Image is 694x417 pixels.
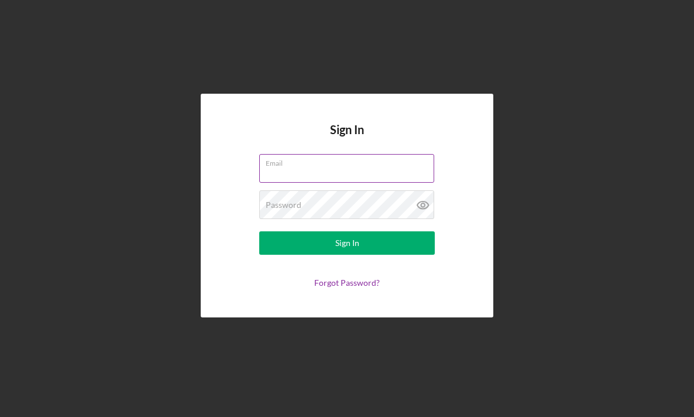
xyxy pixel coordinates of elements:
button: Sign In [259,231,435,255]
label: Password [266,200,301,210]
h4: Sign In [330,123,364,154]
label: Email [266,155,434,168]
div: Sign In [335,231,359,255]
a: Forgot Password? [314,278,380,288]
